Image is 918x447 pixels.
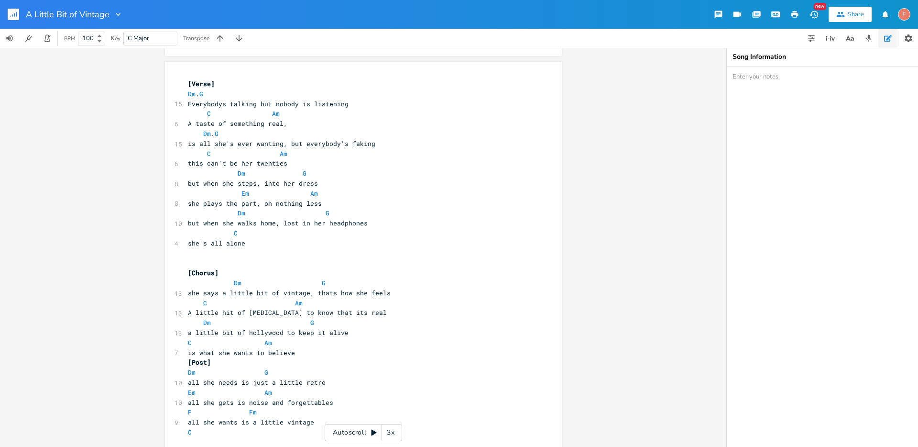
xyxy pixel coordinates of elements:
[26,10,109,19] span: A Little Bit of Vintage
[188,219,368,227] span: but when she walks home, lost in her headphones
[829,7,872,22] button: Share
[188,328,349,337] span: a little bit of hollywood to keep it alive
[188,179,318,188] span: but when she steps, into her dress
[732,54,912,60] div: Song Information
[207,109,211,118] span: C
[188,398,333,407] span: all she gets is noise and forgettables
[382,424,399,441] div: 3x
[203,318,211,327] span: Dm
[203,129,211,138] span: Dm
[249,408,257,416] span: Fm
[264,388,272,397] span: Am
[128,34,149,43] span: C Major
[303,169,306,178] span: G
[111,35,120,41] div: Key
[264,368,268,377] span: G
[188,368,196,377] span: Dm
[814,3,826,10] div: New
[188,338,192,347] span: C
[188,89,203,98] span: .
[234,229,238,237] span: C
[272,109,280,118] span: Am
[898,3,910,25] button: F
[325,424,402,441] div: Autoscroll
[207,149,211,158] span: C
[188,408,192,416] span: F
[804,6,823,23] button: New
[280,149,287,158] span: Am
[326,209,329,217] span: G
[238,209,245,217] span: Dm
[238,169,245,178] span: Dm
[310,189,318,198] span: Am
[188,139,375,148] span: is all she's ever wanting, but everybody's faking
[188,79,215,88] span: [Verse]
[898,8,910,21] div: fuzzyip
[188,388,196,397] span: Em
[310,318,314,327] span: G
[199,89,203,98] span: G
[188,159,287,168] span: this can't be her twenties
[188,100,349,108] span: Everybodys talking but nobody is listening
[322,279,326,287] span: G
[188,239,245,247] span: she's all alone
[188,268,219,277] span: [Chorus]
[188,119,287,128] span: A taste of something real,
[241,189,249,198] span: Em
[295,299,303,307] span: Am
[188,289,391,297] span: she says a little bit of vintage, thats how she feels
[64,36,75,41] div: BPM
[188,199,322,208] span: she plays the part, oh nothing less
[203,299,207,307] span: C
[848,10,864,19] div: Share
[234,279,241,287] span: Dm
[188,428,192,436] span: C
[188,89,196,98] span: Dm
[188,378,326,387] span: all she needs is just a little retro
[188,358,211,367] span: [Post]
[215,129,219,138] span: G
[188,129,219,138] span: .
[183,35,209,41] div: Transpose
[188,418,314,426] span: all she wants is a little vintage
[264,338,272,347] span: Am
[188,308,387,317] span: A little hit of [MEDICAL_DATA] to know that its real
[188,348,295,357] span: is what she wants to believe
